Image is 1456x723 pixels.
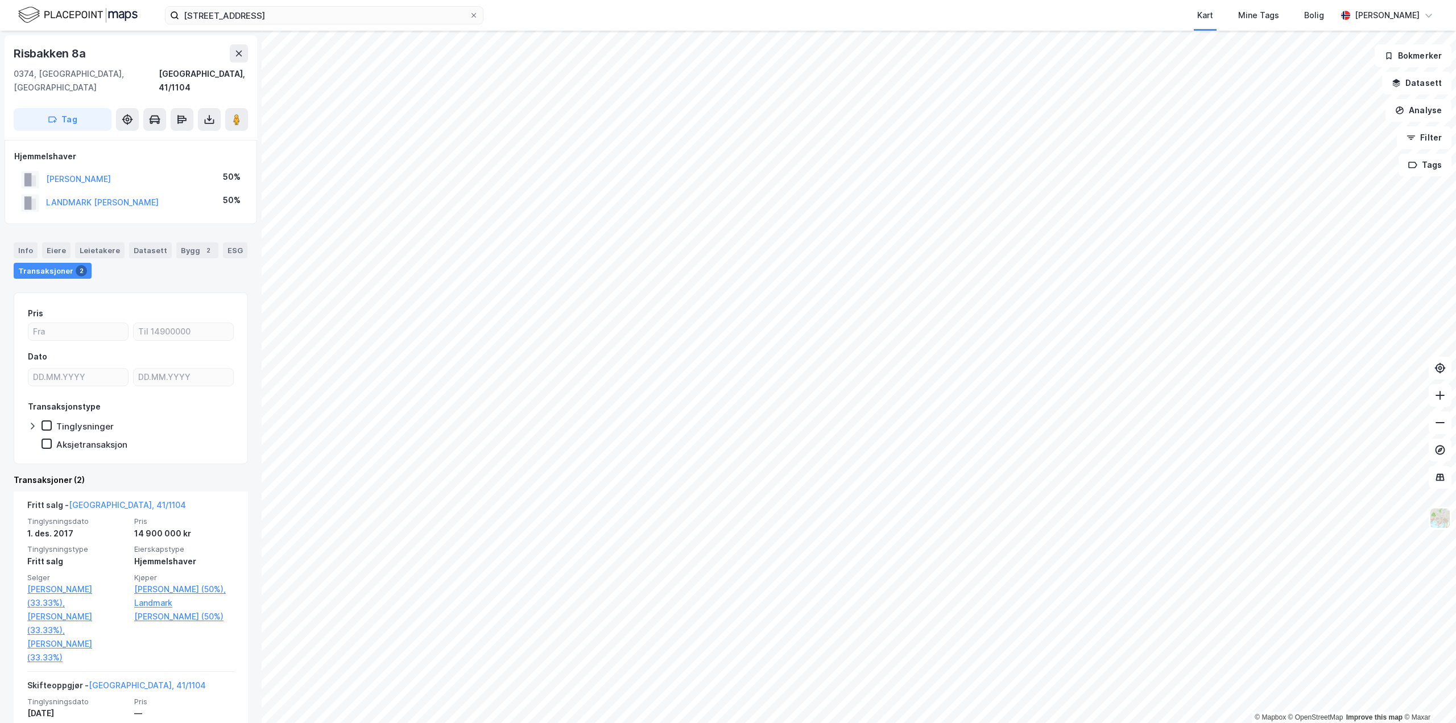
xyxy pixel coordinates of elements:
button: Analyse [1385,99,1451,122]
div: 50% [223,193,241,207]
div: Transaksjonstype [28,400,101,414]
div: Aksjetransaksjon [56,439,127,450]
a: Mapbox [1255,713,1286,721]
span: Tinglysningsdato [27,697,127,707]
div: [DATE] [27,707,127,720]
div: 2 [76,265,87,276]
div: Eiere [42,242,71,258]
div: — [134,707,234,720]
a: Improve this map [1346,713,1403,721]
div: Hjemmelshaver [14,150,247,163]
img: logo.f888ab2527a4732fd821a326f86c7f29.svg [18,5,138,25]
a: [PERSON_NAME] (33.33%) [27,637,127,664]
div: Skifteoppgjør - [27,679,206,697]
div: Bolig [1304,9,1324,22]
a: [PERSON_NAME] (33.33%), [27,582,127,610]
span: Eierskapstype [134,544,234,554]
button: Bokmerker [1375,44,1451,67]
a: [PERSON_NAME] (50%), [134,582,234,596]
div: Tinglysninger [56,421,114,432]
iframe: Chat Widget [1399,668,1456,723]
div: Transaksjoner [14,263,92,279]
input: Til 14900000 [134,323,233,340]
span: Tinglysningstype [27,544,127,554]
div: 2 [202,245,214,256]
a: [PERSON_NAME] (33.33%), [27,610,127,637]
div: 14 900 000 kr [134,527,234,540]
div: 50% [223,170,241,184]
a: [GEOGRAPHIC_DATA], 41/1104 [69,500,186,510]
div: Info [14,242,38,258]
a: [GEOGRAPHIC_DATA], 41/1104 [89,680,206,690]
input: Søk på adresse, matrikkel, gårdeiere, leietakere eller personer [179,7,469,24]
img: Z [1429,507,1451,529]
div: Bygg [176,242,218,258]
button: Datasett [1382,72,1451,94]
button: Tags [1399,154,1451,176]
button: Tag [14,108,111,131]
div: Kart [1197,9,1213,22]
input: Fra [28,323,128,340]
span: Pris [134,517,234,526]
span: Kjøper [134,573,234,582]
div: [GEOGRAPHIC_DATA], 41/1104 [159,67,248,94]
span: Selger [27,573,127,582]
input: DD.MM.YYYY [28,369,128,386]
span: Pris [134,697,234,707]
div: Transaksjoner (2) [14,473,248,487]
span: Tinglysningsdato [27,517,127,526]
div: Mine Tags [1238,9,1279,22]
div: Hjemmelshaver [134,555,234,568]
div: Risbakken 8a [14,44,88,63]
div: 1. des. 2017 [27,527,127,540]
div: Datasett [129,242,172,258]
div: 0374, [GEOGRAPHIC_DATA], [GEOGRAPHIC_DATA] [14,67,159,94]
div: Dato [28,350,47,363]
div: Fritt salg [27,555,127,568]
div: [PERSON_NAME] [1355,9,1420,22]
a: OpenStreetMap [1288,713,1343,721]
button: Filter [1397,126,1451,149]
div: Pris [28,307,43,320]
a: Landmark [PERSON_NAME] (50%) [134,596,234,623]
div: Fritt salg - [27,498,186,517]
div: ESG [223,242,247,258]
div: Leietakere [75,242,125,258]
input: DD.MM.YYYY [134,369,233,386]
